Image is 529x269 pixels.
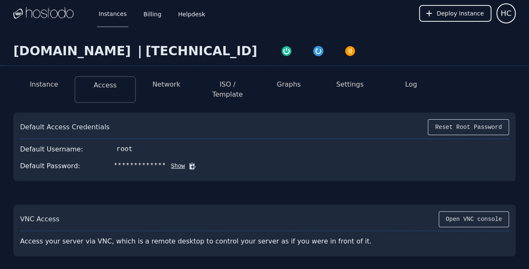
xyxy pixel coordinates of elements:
[20,122,110,132] div: Default Access Credentials
[496,3,516,23] button: User menu
[166,162,185,170] button: Show
[334,44,366,57] button: Power Off
[152,79,180,90] button: Network
[336,79,364,90] button: Settings
[117,144,133,154] div: root
[344,45,356,57] img: Power Off
[146,44,257,59] div: [TECHNICAL_ID]
[439,211,509,227] button: Open VNC console
[312,45,324,57] img: Restart
[20,214,59,224] div: VNC Access
[204,79,251,100] button: ISO / Template
[419,5,491,22] button: Deploy Instance
[271,44,302,57] button: Power On
[13,44,134,59] div: [DOMAIN_NAME]
[30,79,58,90] button: Instance
[20,161,80,171] div: Default Password:
[20,233,395,250] div: Access your server via VNC, which is a remote desktop to control your server as if you were in fr...
[20,144,83,154] div: Default Username:
[277,79,301,90] button: Graphs
[134,44,146,59] div: |
[405,79,417,90] button: Log
[94,80,117,90] button: Access
[428,119,509,135] button: Reset Root Password
[302,44,334,57] button: Restart
[437,9,484,18] span: Deploy Instance
[13,7,74,20] img: Logo
[281,45,292,57] img: Power On
[501,8,511,19] span: HC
